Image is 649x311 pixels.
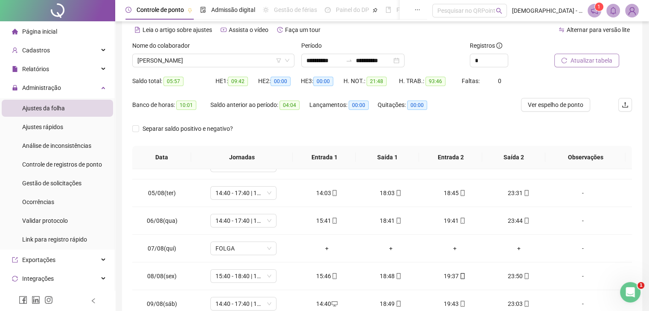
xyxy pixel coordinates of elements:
span: Controle de registros de ponto [22,161,102,168]
span: down [285,58,290,63]
span: 05/08(ter) [148,190,176,196]
div: 23:31 [494,188,544,198]
span: info-circle [496,43,502,49]
span: Ocorrências [22,199,54,205]
span: mobile [459,218,466,224]
span: 1 [597,4,600,10]
span: 21:48 [367,77,387,86]
span: mobile [331,218,338,224]
span: user-add [12,47,18,53]
div: HE 2: [258,76,301,86]
span: sun [263,7,269,13]
div: 19:41 [430,216,480,225]
div: 23:03 [494,299,544,308]
label: Nome do colaborador [132,41,195,50]
span: export [12,257,18,263]
span: notification [591,7,598,14]
span: 09/08(sáb) [147,300,177,307]
div: 18:41 [366,216,416,225]
span: desktop [331,301,338,307]
img: 92843 [626,4,638,17]
span: search [496,8,502,14]
span: bell [609,7,617,14]
div: 19:37 [430,271,480,281]
span: 08/08(sex) [147,273,177,279]
div: 18:48 [366,271,416,281]
div: 23:44 [494,216,544,225]
div: Saldo total: [132,76,215,86]
span: Leia o artigo sobre ajustes [143,26,212,33]
span: filter [276,58,281,63]
span: Admissão digital [211,6,255,13]
span: Link para registro rápido [22,236,87,243]
th: Entrada 2 [419,146,482,169]
span: to [346,57,352,64]
div: - [557,271,608,281]
span: Ajustes rápidos [22,124,63,130]
span: 00:00 [313,77,333,86]
span: mobile [523,218,530,224]
span: book [385,7,391,13]
span: 00:00 [349,101,369,110]
span: mobile [459,190,466,196]
span: 15:40 - 18:40 | 19:40 - 00:00 [215,270,271,282]
span: file-done [200,7,206,13]
div: - [557,244,608,253]
span: pushpin [187,8,192,13]
span: upload [622,101,629,108]
div: + [494,244,544,253]
span: lock [12,85,18,91]
span: file-text [134,27,140,33]
span: 1 [637,282,644,289]
span: instagram [44,296,53,304]
div: Quitações: [378,100,440,110]
div: 15:46 [302,271,352,281]
div: H. TRAB.: [399,76,461,86]
div: 14:40 [302,299,352,308]
div: HE 3: [301,76,343,86]
div: 19:43 [430,299,480,308]
span: mobile [395,273,402,279]
span: Controle de ponto [137,6,184,13]
div: + [302,244,352,253]
th: Observações [545,146,626,169]
div: 15:41 [302,216,352,225]
span: 09:42 [228,77,248,86]
div: - [557,299,608,308]
div: HE 1: [215,76,258,86]
div: 23:50 [494,271,544,281]
span: 00:00 [271,77,291,86]
span: 14:40 - 17:40 | 18:40 - 23:00 [215,297,271,310]
span: Faltas: [462,78,481,84]
span: FOLGA [215,242,271,255]
span: Análise de inconsistências [22,142,91,149]
span: mobile [523,273,530,279]
div: + [430,244,480,253]
span: mobile [395,301,402,307]
span: mobile [395,218,402,224]
div: 18:49 [366,299,416,308]
span: Painel do DP [336,6,369,13]
span: 07/08(qui) [148,245,176,252]
div: Banco de horas: [132,100,210,110]
span: mobile [395,190,402,196]
span: 93:46 [425,77,445,86]
span: history [277,27,283,33]
div: Lançamentos: [309,100,378,110]
div: Saldo anterior ao período: [210,100,309,110]
span: mobile [331,190,338,196]
span: dashboard [325,7,331,13]
span: 14:40 - 17:40 | 18:40 - 23:00 [215,214,271,227]
div: 14:03 [302,188,352,198]
th: Jornadas [191,146,293,169]
span: Separar saldo positivo e negativo? [139,124,236,133]
span: Página inicial [22,28,57,35]
iframe: Intercom live chat [620,282,640,302]
span: Observações [552,153,619,162]
span: Relatórios [22,66,49,72]
span: mobile [331,273,338,279]
span: pushpin [373,8,378,13]
span: 14:40 - 17:40 | 18:40 - 23:00 [215,187,271,199]
span: reload [561,58,567,63]
span: swap [559,27,565,33]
